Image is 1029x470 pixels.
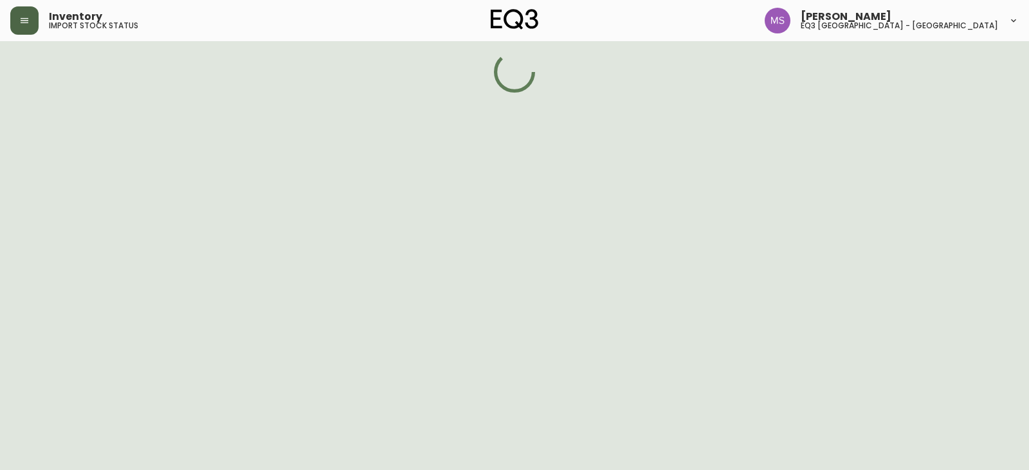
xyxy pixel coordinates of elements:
[491,9,538,30] img: logo
[801,22,998,30] h5: eq3 [GEOGRAPHIC_DATA] - [GEOGRAPHIC_DATA]
[765,8,790,33] img: 1b6e43211f6f3cc0b0729c9049b8e7af
[49,12,102,22] span: Inventory
[801,12,891,22] span: [PERSON_NAME]
[49,22,138,30] h5: import stock status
